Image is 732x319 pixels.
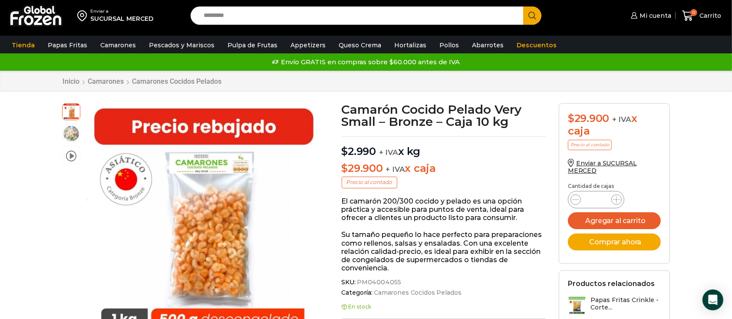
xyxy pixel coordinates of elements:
[373,289,462,296] a: Camarones Cocidos Pelados
[680,6,723,26] a: 0 Carrito
[62,77,222,86] nav: Breadcrumb
[512,37,561,53] a: Descuentos
[568,233,661,250] button: Comprar ahora
[568,159,637,174] a: Enviar a SUCURSAL MERCED
[342,136,546,158] p: x kg
[63,102,80,120] span: very small
[132,77,222,86] a: Camarones Cocidos Pelados
[590,296,661,311] h3: Papas Fritas Crinkle - Corte...
[390,37,431,53] a: Hortalizas
[145,37,219,53] a: Pescados y Mariscos
[588,194,604,206] input: Product quantity
[90,8,153,14] div: Enviar a
[96,37,140,53] a: Camarones
[342,197,546,222] p: El camarón 200/300 cocido y pelado es una opción práctica y accesible para puntos de venta, ideal...
[342,145,376,158] bdi: 2.990
[468,37,508,53] a: Abarrotes
[223,37,282,53] a: Pulpa de Frutas
[379,148,398,157] span: + IVA
[568,112,661,138] div: x caja
[342,304,546,310] p: En stock
[342,103,546,128] h1: Camarón Cocido Pelado Very Small – Bronze – Caja 10 kg
[612,115,631,124] span: + IVA
[386,165,405,174] span: + IVA
[568,112,609,125] bdi: 29.900
[342,145,348,158] span: $
[435,37,463,53] a: Pollos
[356,279,401,286] span: PM04004055
[702,289,723,310] div: Open Intercom Messenger
[342,162,383,174] bdi: 29.900
[523,7,541,25] button: Search button
[7,37,39,53] a: Tienda
[63,125,80,142] span: very-small
[637,11,671,20] span: Mi cuenta
[568,280,655,288] h2: Productos relacionados
[77,8,90,23] img: address-field-icon.svg
[62,77,80,86] a: Inicio
[342,177,397,188] p: Precio al contado
[90,14,153,23] div: SUCURSAL MERCED
[568,212,661,229] button: Agregar al carrito
[342,289,546,296] span: Categoría:
[568,183,661,189] p: Cantidad de cajas
[87,77,124,86] a: Camarones
[342,162,546,175] p: x caja
[286,37,330,53] a: Appetizers
[568,112,574,125] span: $
[690,9,697,16] span: 0
[568,296,661,315] a: Papas Fritas Crinkle - Corte...
[334,37,386,53] a: Queso Crema
[342,162,348,174] span: $
[342,279,546,286] span: SKU:
[629,7,671,24] a: Mi cuenta
[697,11,721,20] span: Carrito
[342,230,546,272] p: Su tamaño pequeño lo hace perfecto para preparaciones como rellenos, salsas y ensaladas. Con una ...
[43,37,92,53] a: Papas Fritas
[568,140,612,150] p: Precio al contado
